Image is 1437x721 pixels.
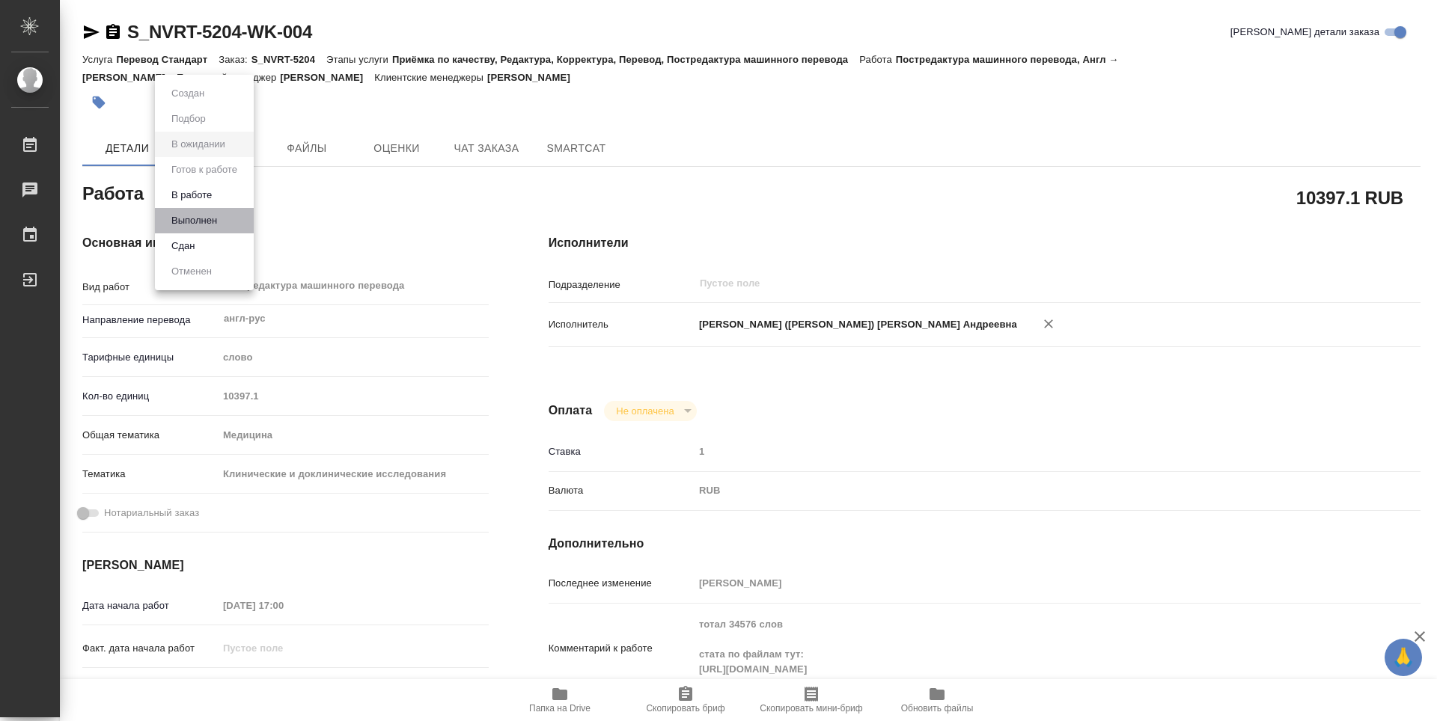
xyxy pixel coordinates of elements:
[167,212,222,229] button: Выполнен
[167,111,210,127] button: Подбор
[167,187,216,203] button: В работе
[167,85,209,102] button: Создан
[167,263,216,280] button: Отменен
[167,238,199,254] button: Сдан
[167,136,230,153] button: В ожидании
[167,162,242,178] button: Готов к работе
